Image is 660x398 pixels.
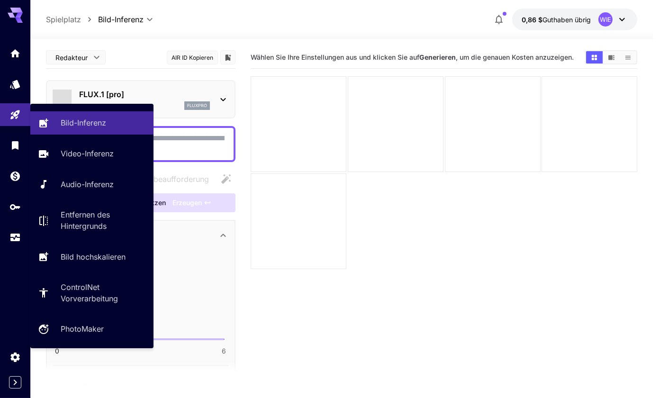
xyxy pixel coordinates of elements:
[99,173,209,185] span: Negative Eingabeaufforderung
[46,14,98,25] nav: Paniermehl
[30,317,154,341] a: PhotoMaker
[251,53,574,61] span: Wählen Sie Ihre Einstellungen aus und klicken Sie auf , um die genauen Kosten anzuzeigen.
[512,9,637,30] button: 0,8624 $
[61,148,114,159] p: Video-Inferenz
[585,50,637,64] div: Medien in der Rasteransicht anzeigenMedien in der Videoansicht anzeigenMedien in der Listenansich...
[586,51,603,63] button: Medien in der Rasteransicht anzeigen
[61,117,106,128] p: Bild-Inferenz
[61,251,126,262] p: Bild hochskalieren
[30,173,154,196] a: Audio-Inferenz
[98,14,144,25] span: Bild-Inferenz
[30,142,154,165] a: Video-Inferenz
[30,276,154,310] a: ControlNet Vorverarbeitung
[46,14,81,25] p: Spielplatz
[61,281,146,304] p: ControlNet Vorverarbeitung
[55,346,59,356] span: 0
[61,323,104,335] p: PhotoMaker
[9,201,21,213] div: API-Schlüssel
[522,16,542,24] span: 0,86 $
[55,53,88,63] span: Redakteur
[542,16,591,24] span: Guthaben übrig
[9,139,21,151] div: Bibliothek
[419,53,456,61] b: Generieren
[187,102,207,109] p: fluxpro
[603,51,620,63] button: Medien in der Videoansicht anzeigen
[620,51,636,63] button: Medien in der Listenansicht anzeigen
[598,12,613,27] div: WIE
[167,51,218,64] button: AIR ID kopieren
[224,52,232,63] button: Zur Bibliothek hinzufügen
[61,209,146,232] p: Entfernen des Hintergrunds
[61,179,114,190] p: Audio-Inferenz
[30,111,154,135] a: Bild-Inferenz
[9,376,21,389] button: Seitenleiste erweitern
[9,75,21,87] div: Modelle
[9,232,21,244] div: Verwendung
[9,351,21,363] div: Einstellungen
[30,203,154,237] a: Entfernen des Hintergrunds
[79,89,210,100] p: FLUX.1 [pro]
[9,45,21,56] div: Heim
[30,245,154,268] a: Bild hochskalieren
[522,15,591,25] div: 0,8624 $
[9,170,21,182] div: Brieftasche
[222,346,226,356] span: 6
[9,106,21,118] div: Spielplatz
